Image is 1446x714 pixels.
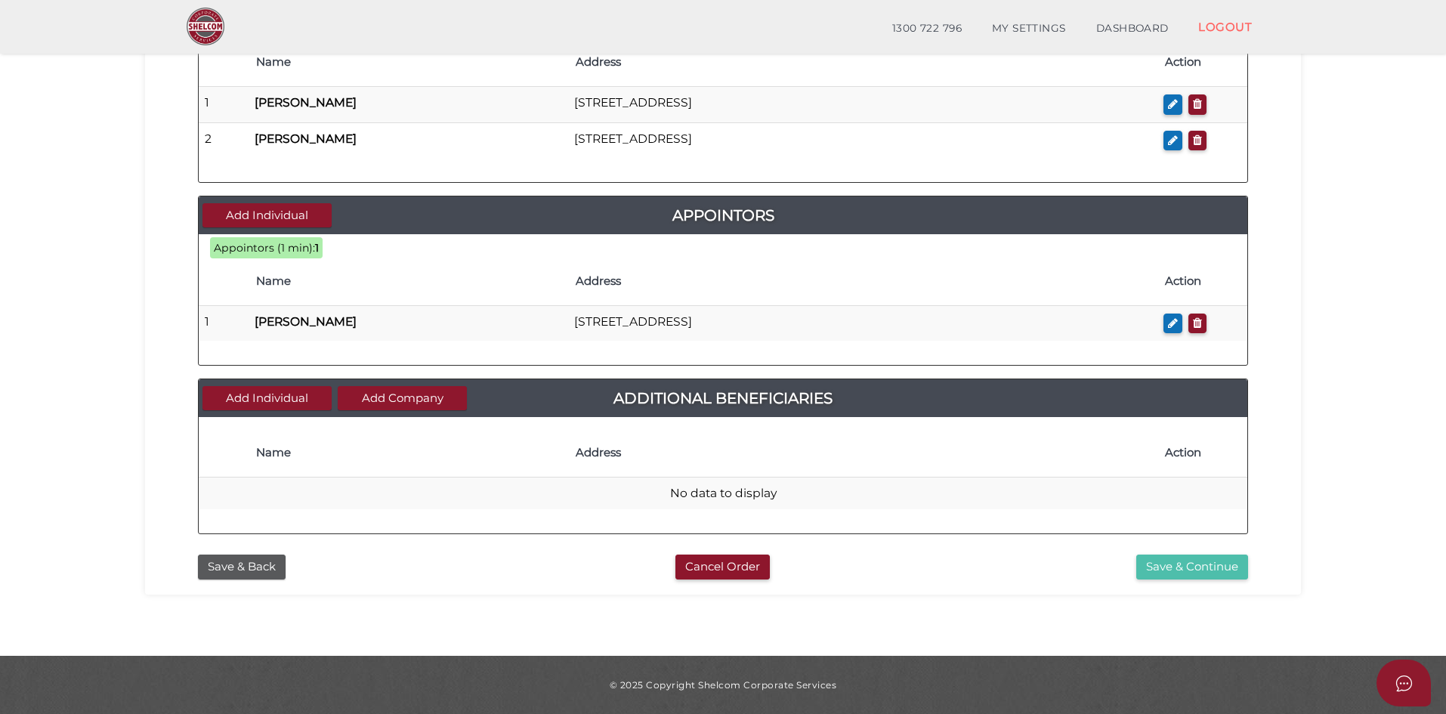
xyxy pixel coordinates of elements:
[214,241,315,255] span: Appointors (1 min):
[156,678,1290,691] div: © 2025 Copyright Shelcom Corporate Services
[1081,14,1184,44] a: DASHBOARD
[199,122,249,158] td: 2
[198,555,286,580] button: Save & Back
[568,122,1157,158] td: [STREET_ADDRESS]
[576,447,1150,459] h4: Address
[568,305,1157,341] td: [STREET_ADDRESS]
[199,203,1247,227] a: Appointors
[568,87,1157,123] td: [STREET_ADDRESS]
[199,305,249,341] td: 1
[977,14,1081,44] a: MY SETTINGS
[199,87,249,123] td: 1
[202,203,332,228] button: Add Individual
[256,447,561,459] h4: Name
[1376,660,1431,706] button: Open asap
[675,555,770,580] button: Cancel Order
[576,56,1150,69] h4: Address
[1165,275,1240,288] h4: Action
[1165,56,1240,69] h4: Action
[199,477,1247,509] td: No data to display
[338,386,467,411] button: Add Company
[877,14,977,44] a: 1300 722 796
[256,275,561,288] h4: Name
[202,386,332,411] button: Add Individual
[315,241,319,255] b: 1
[255,314,357,329] b: [PERSON_NAME]
[199,386,1247,410] a: Additional Beneficiaries
[255,95,357,110] b: [PERSON_NAME]
[576,275,1150,288] h4: Address
[1136,555,1248,580] button: Save & Continue
[256,56,561,69] h4: Name
[1165,447,1240,459] h4: Action
[1183,11,1267,42] a: LOGOUT
[255,131,357,146] b: [PERSON_NAME]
